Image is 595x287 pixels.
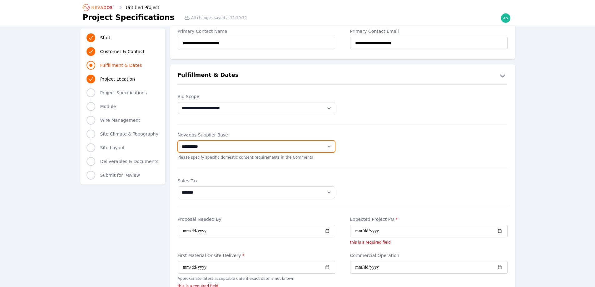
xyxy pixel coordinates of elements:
[87,32,159,181] nav: Progress
[100,117,140,123] span: Wire Management
[178,155,335,160] p: Please specify specific domestic content requirements in the Comments
[350,252,508,259] label: Commercial Operation
[178,132,335,138] label: Nevados Supplier Base
[178,71,239,81] h2: Fulfillment & Dates
[191,15,247,20] span: All changes saved at 12:39:32
[178,252,335,259] label: First Material Onsite Delivery
[170,71,515,81] button: Fulfillment & Dates
[178,276,335,281] p: Approximate latest acceptable date if exact date is not known
[100,158,159,165] span: Deliverables & Documents
[117,4,160,11] div: Untitled Project
[178,216,335,222] label: Proposal Needed By
[178,93,335,100] label: Bid Scope
[100,62,142,68] span: Fulfillment & Dates
[100,48,145,55] span: Customer & Contact
[178,28,335,34] label: Primary Contact Name
[350,28,508,34] label: Primary Contact Email
[100,90,147,96] span: Project Specifications
[100,76,135,82] span: Project Location
[501,13,511,23] img: anavarro@evsolarusa.com
[100,172,140,178] span: Submit for Review
[83,2,160,12] nav: Breadcrumb
[178,178,335,184] label: Sales Tax
[100,131,158,137] span: Site Climate & Topography
[100,35,111,41] span: Start
[83,12,174,22] h1: Project Specifications
[350,240,508,245] p: this is a required field
[350,216,508,222] label: Expected Project PO
[100,145,125,151] span: Site Layout
[100,103,116,110] span: Module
